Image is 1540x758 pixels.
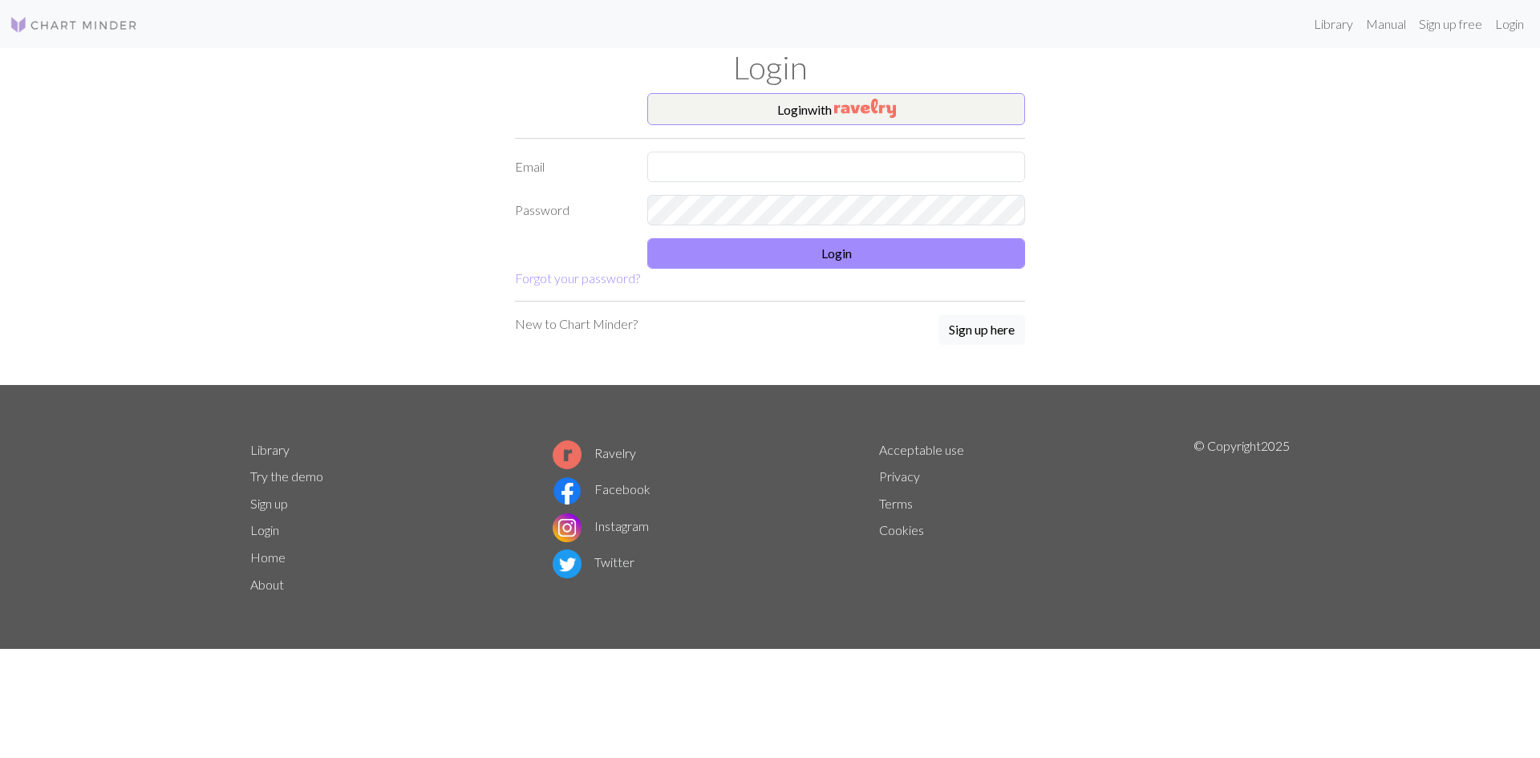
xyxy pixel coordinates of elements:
img: Instagram logo [553,513,582,542]
img: Facebook logo [553,476,582,505]
a: Twitter [553,554,634,570]
a: Try the demo [250,468,323,484]
a: Terms [879,496,913,511]
label: Password [505,195,638,225]
a: Forgot your password? [515,270,640,286]
a: Library [1307,8,1360,40]
img: Logo [10,15,138,34]
a: Library [250,442,290,457]
a: Sign up here [938,314,1025,347]
button: Login [647,238,1025,269]
a: Login [250,522,279,537]
a: Facebook [553,481,650,497]
a: Login [1489,8,1530,40]
button: Sign up here [938,314,1025,345]
a: Cookies [879,522,924,537]
p: © Copyright 2025 [1193,436,1290,598]
h1: Login [241,48,1299,87]
a: About [250,577,284,592]
a: Ravelry [553,445,636,460]
a: Home [250,549,286,565]
label: Email [505,152,638,182]
a: Instagram [553,518,649,533]
a: Manual [1360,8,1412,40]
p: New to Chart Minder? [515,314,638,334]
a: Sign up free [1412,8,1489,40]
a: Acceptable use [879,442,964,457]
a: Sign up [250,496,288,511]
button: Loginwith [647,93,1025,125]
a: Privacy [879,468,920,484]
img: Ravelry logo [553,440,582,469]
img: Twitter logo [553,549,582,578]
img: Ravelry [834,99,896,118]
